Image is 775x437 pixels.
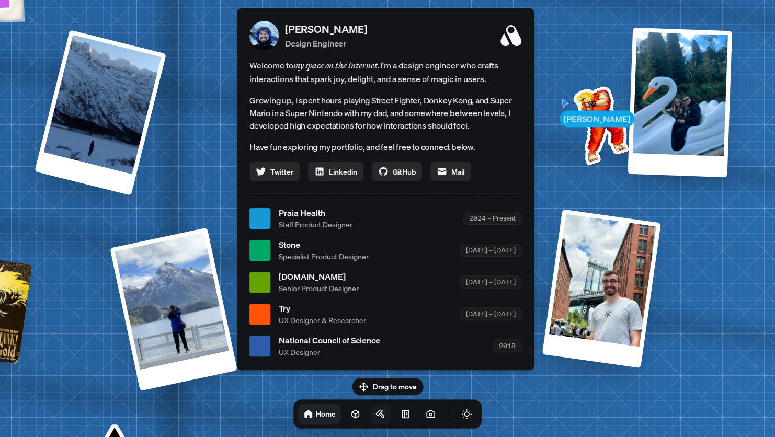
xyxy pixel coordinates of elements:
div: [DATE] – [DATE] [460,244,521,257]
span: Linkedin [329,166,357,177]
span: Stone [279,238,369,251]
div: 2018 [493,339,521,352]
span: UX Designer & Researcher [279,315,366,326]
a: Home [298,404,341,424]
span: GitHub [393,166,416,177]
img: Profile Picture [249,21,279,50]
span: Mail [451,166,464,177]
p: Design Engineer [285,37,367,50]
p: Growing up, I spent hours playing Street Fighter, Donkey Kong, and Super Mario in a Super Nintend... [249,94,521,132]
h1: Home [316,409,336,419]
span: Staff Product Designer [279,219,352,230]
span: Praia Health [279,206,352,219]
div: 2024 – Present [463,212,521,225]
em: my space on the internet. [293,60,380,71]
a: Mail [430,162,471,181]
span: UX Designer [279,347,380,358]
span: [DOMAIN_NAME] [279,270,359,283]
a: Linkedin [308,162,363,181]
button: Toggle Theme [457,404,477,424]
span: Specialist Product Designer [279,251,369,262]
span: Senior Product Designer [279,283,359,294]
div: [DATE] – [DATE] [460,275,521,289]
img: Profile example [546,71,652,176]
a: Twitter [249,162,300,181]
a: GitHub [372,162,422,181]
p: Have fun exploring my portfolio, and feel free to connect below. [249,140,521,154]
span: Try [279,302,366,315]
span: National Council of Science [279,334,380,347]
p: [PERSON_NAME] [285,21,367,37]
span: Welcome to I'm a design engineer who crafts interactions that spark joy, delight, and a sense of ... [249,59,521,86]
div: [DATE] – [DATE] [460,307,521,320]
span: Twitter [270,166,293,177]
